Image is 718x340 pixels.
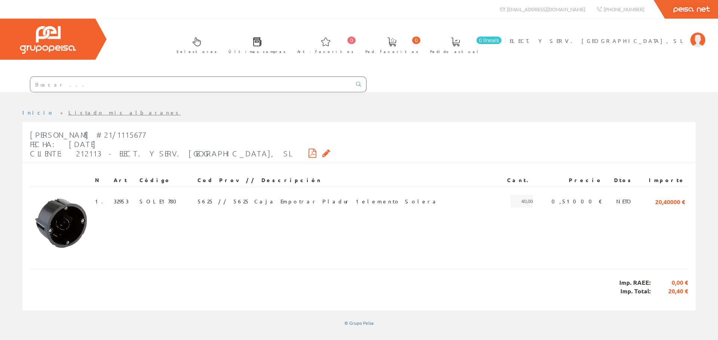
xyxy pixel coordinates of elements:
th: Código [136,174,194,187]
span: Selectores [177,48,217,55]
th: Dtos [605,174,636,187]
i: Solicitar por email copia firmada [322,150,330,156]
th: Precio [536,174,605,187]
a: Últimas compras [221,31,289,58]
img: Foto artículo (150x150) [33,195,89,251]
span: ELECT. Y SERV. [GEOGRAPHIC_DATA], SL [510,37,687,44]
a: Inicio [22,109,54,116]
div: Imp. RAEE: Imp. Total: [30,269,688,305]
a: ELECT. Y SERV. [GEOGRAPHIC_DATA], SL [510,31,705,38]
span: [PERSON_NAME] #21/1115677 Fecha: [DATE] Cliente: 212113 - ELECT. Y SERV. [GEOGRAPHIC_DATA], SL [30,130,291,158]
span: SOLE1780 [139,195,181,208]
th: Art [111,174,136,187]
span: 40,00 [510,195,533,208]
span: 5625 // 5625 Caja Empotrar Pladur 1elemento Solera [197,195,439,208]
i: Descargar PDF [309,150,316,156]
span: Últimas compras [228,48,286,55]
span: 0,00 € [651,278,688,287]
span: Art. favoritos [297,48,354,55]
span: 0 [412,37,420,44]
span: 0 [347,37,356,44]
a: 0 línea/s Pedido actual [423,31,503,58]
input: Buscar ... [30,77,352,92]
span: 32953 [114,195,129,208]
span: 20,40 € [651,287,688,296]
span: [PHONE_NUMBER] [604,6,644,12]
th: Cod Prov // Descripción [194,174,497,187]
div: © Grupo Peisa [22,320,696,326]
span: 1 [95,195,108,208]
span: NETO [616,195,633,208]
span: 20,40000 € [655,195,685,208]
th: Cant. [497,174,536,187]
a: Listado mis albaranes [68,109,181,116]
a: Selectores [169,31,221,58]
span: Ped. favoritos [365,48,418,55]
th: Importe [636,174,688,187]
a: . [101,198,108,205]
span: 0 línea/s [476,37,501,44]
span: Pedido actual [430,48,481,55]
img: Grupo Peisa [20,26,76,54]
span: 0,51000 € [552,195,602,208]
th: N [92,174,111,187]
span: [EMAIL_ADDRESS][DOMAIN_NAME] [507,6,585,12]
